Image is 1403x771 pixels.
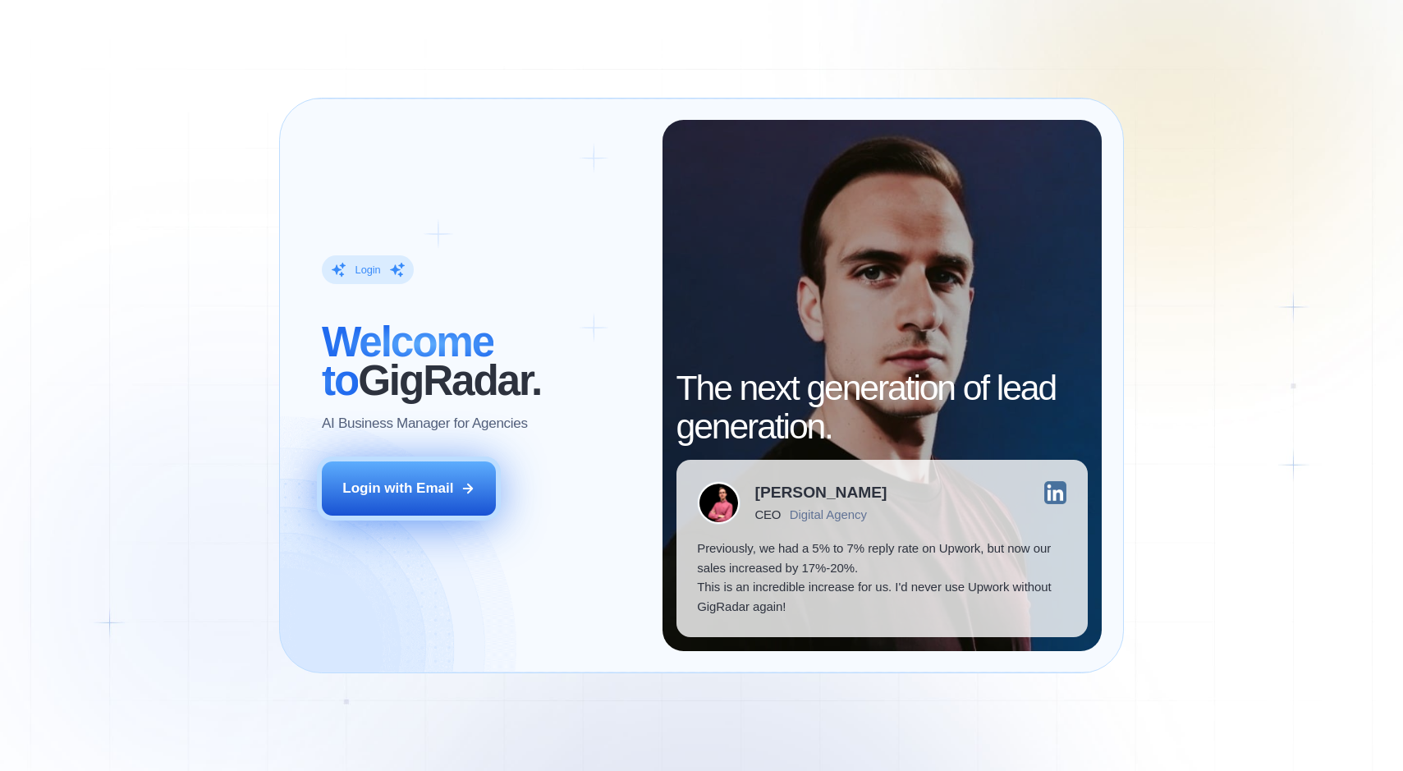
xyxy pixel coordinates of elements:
[322,414,528,434] p: AI Business Manager for Agencies
[755,484,887,500] div: [PERSON_NAME]
[322,323,640,400] h2: ‍ GigRadar.
[697,539,1066,616] p: Previously, we had a 5% to 7% reply rate on Upwork, but now our sales increased by 17%-20%. This ...
[676,369,1089,446] h2: The next generation of lead generation.
[790,507,867,521] div: Digital Agency
[342,479,453,498] div: Login with Email
[322,319,493,404] span: Welcome to
[322,461,495,516] button: Login with Email
[755,507,781,521] div: CEO
[355,263,381,277] div: Login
